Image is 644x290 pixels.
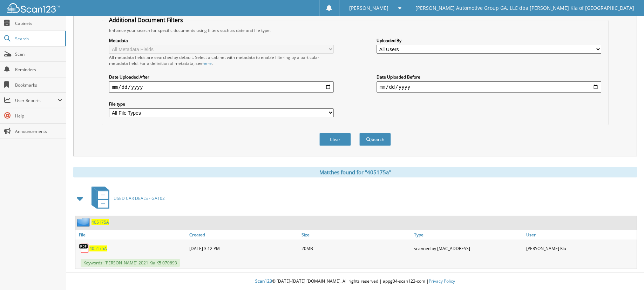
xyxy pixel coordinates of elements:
[15,67,62,73] span: Reminders
[188,230,300,240] a: Created
[87,184,165,212] a: USED CAR DEALS - GA102
[66,273,644,290] div: © [DATE]-[DATE] [DOMAIN_NAME]. All rights reserved | appg04-scan123-com |
[377,74,601,80] label: Date Uploaded Before
[89,245,107,251] a: 405175A
[81,259,180,267] span: Keywords: [PERSON_NAME] 2021 Kia K5 070693
[15,82,62,88] span: Bookmarks
[609,256,644,290] iframe: Chat Widget
[109,81,333,93] input: start
[15,51,62,57] span: Scan
[377,81,601,93] input: end
[7,3,60,13] img: scan123-logo-white.svg
[319,133,351,146] button: Clear
[412,230,524,240] a: Type
[300,230,412,240] a: Size
[15,113,62,119] span: Help
[15,128,62,134] span: Announcements
[415,6,634,10] span: [PERSON_NAME] Automotive Group GA, LLC dba [PERSON_NAME] Kia of [GEOGRAPHIC_DATA]
[15,97,57,103] span: User Reports
[15,20,62,26] span: Cabinets
[255,278,272,284] span: Scan123
[109,54,333,66] div: All metadata fields are searched by default. Select a cabinet with metadata to enable filtering b...
[15,36,61,42] span: Search
[109,74,333,80] label: Date Uploaded After
[188,241,300,255] div: [DATE] 3:12 PM
[114,195,165,201] span: USED CAR DEALS - GA102
[359,133,391,146] button: Search
[106,27,604,33] div: Enhance your search for specific documents using filters such as date and file type.
[79,243,89,254] img: PDF.png
[109,101,333,107] label: File type
[203,60,212,66] a: here
[300,241,412,255] div: 20MB
[524,241,637,255] div: [PERSON_NAME] Kia
[77,218,91,227] img: folder2.png
[75,230,188,240] a: File
[109,38,333,43] label: Metadata
[429,278,455,284] a: Privacy Policy
[91,219,109,225] a: 405175A
[412,241,524,255] div: scanned by [MAC_ADDRESS]
[106,16,187,24] legend: Additional Document Filters
[73,167,637,177] div: Matches found for "405175a"
[377,38,601,43] label: Uploaded By
[349,6,388,10] span: [PERSON_NAME]
[524,230,637,240] a: User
